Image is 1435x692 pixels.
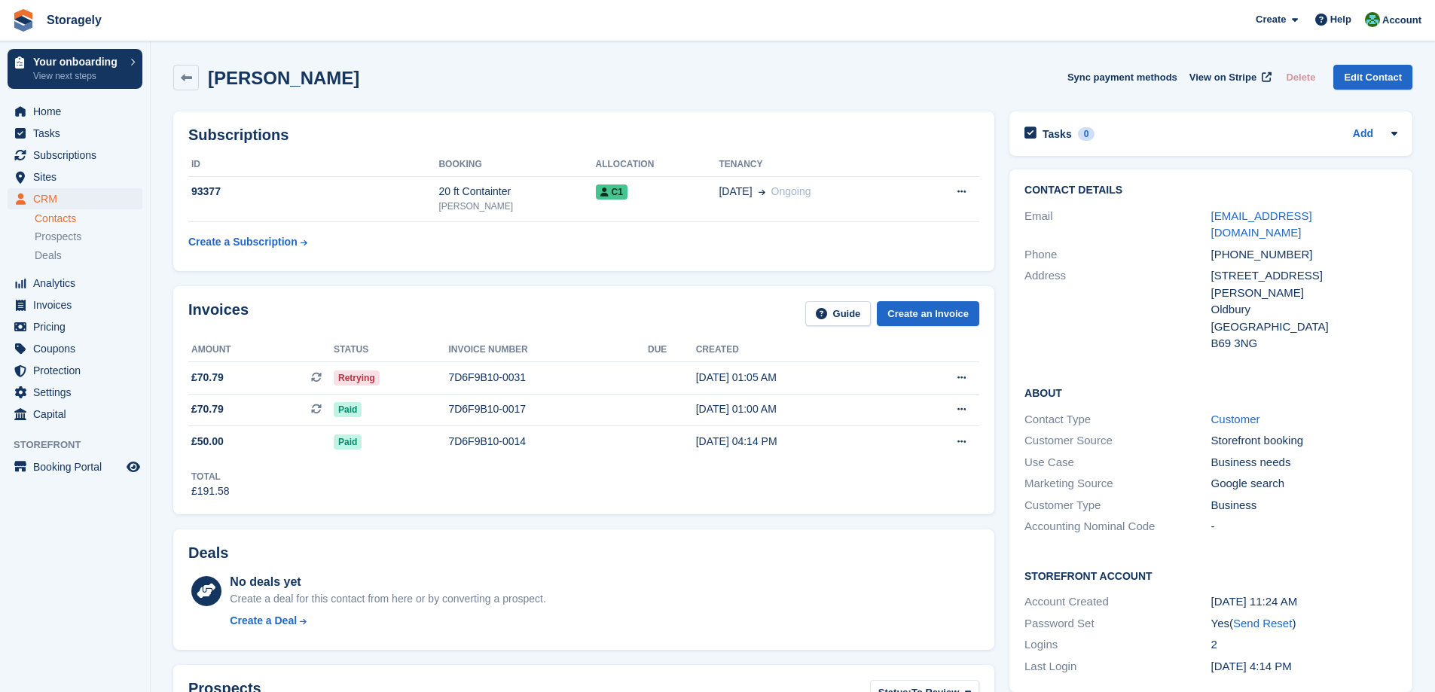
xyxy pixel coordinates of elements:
[33,456,124,477] span: Booking Portal
[8,456,142,477] a: menu
[1211,209,1312,239] a: [EMAIL_ADDRESS][DOMAIN_NAME]
[1365,12,1380,27] img: Notifications
[719,153,912,177] th: Tenancy
[1229,617,1296,630] span: ( )
[33,338,124,359] span: Coupons
[696,434,900,450] div: [DATE] 04:14 PM
[1211,432,1397,450] div: Storefront booking
[771,185,811,197] span: Ongoing
[41,8,108,32] a: Storagely
[438,184,595,200] div: 20 ft Containter
[33,382,124,403] span: Settings
[1211,319,1397,336] div: [GEOGRAPHIC_DATA]
[448,401,648,417] div: 7D6F9B10-0017
[33,69,123,83] p: View next steps
[8,360,142,381] a: menu
[8,145,142,166] a: menu
[696,338,900,362] th: Created
[1233,617,1292,630] a: Send Reset
[12,9,35,32] img: stora-icon-8386f47178a22dfd0bd8f6a31ec36ba5ce8667c1dd55bd0f319d3a0aa187defe.svg
[35,212,142,226] a: Contacts
[448,338,648,362] th: Invoice number
[8,166,142,187] a: menu
[188,338,334,362] th: Amount
[1024,454,1211,471] div: Use Case
[1024,497,1211,514] div: Customer Type
[1211,246,1397,264] div: [PHONE_NUMBER]
[696,401,900,417] div: [DATE] 01:00 AM
[1024,432,1211,450] div: Customer Source
[8,404,142,425] a: menu
[188,228,307,256] a: Create a Subscription
[33,145,124,166] span: Subscriptions
[8,101,142,122] a: menu
[1211,475,1397,492] div: Google search
[230,573,545,591] div: No deals yet
[33,360,124,381] span: Protection
[448,370,648,386] div: 7D6F9B10-0031
[1211,454,1397,471] div: Business needs
[1382,13,1421,28] span: Account
[1024,615,1211,633] div: Password Set
[1024,267,1211,352] div: Address
[191,434,224,450] span: £50.00
[1043,127,1072,141] h2: Tasks
[188,301,249,326] h2: Invoices
[191,370,224,386] span: £70.79
[1078,127,1095,141] div: 0
[1211,615,1397,633] div: Yes
[35,248,142,264] a: Deals
[334,370,380,386] span: Retrying
[1024,658,1211,675] div: Last Login
[334,402,362,417] span: Paid
[230,591,545,607] div: Create a deal for this contact from here or by converting a prospect.
[1211,660,1292,672] time: 2025-06-30 15:14:48 UTC
[8,316,142,337] a: menu
[1024,518,1211,535] div: Accounting Nominal Code
[35,229,142,245] a: Prospects
[191,483,230,499] div: £191.58
[230,613,545,629] a: Create a Deal
[1353,126,1373,143] a: Add
[1211,301,1397,319] div: Oldbury
[1024,208,1211,242] div: Email
[33,123,124,144] span: Tasks
[1211,335,1397,352] div: B69 3NG
[188,234,298,250] div: Create a Subscription
[1211,636,1397,654] div: 2
[1189,70,1256,85] span: View on Stripe
[124,458,142,476] a: Preview store
[1024,593,1211,611] div: Account Created
[1330,12,1351,27] span: Help
[8,382,142,403] a: menu
[188,544,228,562] h2: Deals
[8,123,142,144] a: menu
[805,301,872,326] a: Guide
[1024,475,1211,492] div: Marketing Source
[648,338,696,362] th: Due
[188,184,438,200] div: 93377
[33,294,124,316] span: Invoices
[188,127,979,144] h2: Subscriptions
[438,200,595,213] div: [PERSON_NAME]
[1024,385,1397,400] h2: About
[438,153,595,177] th: Booking
[208,68,359,88] h2: [PERSON_NAME]
[8,188,142,209] a: menu
[877,301,979,326] a: Create an Invoice
[1211,593,1397,611] div: [DATE] 11:24 AM
[33,166,124,187] span: Sites
[1211,518,1397,535] div: -
[33,101,124,122] span: Home
[33,404,124,425] span: Capital
[1183,65,1275,90] a: View on Stripe
[1024,246,1211,264] div: Phone
[35,230,81,244] span: Prospects
[596,153,719,177] th: Allocation
[696,370,900,386] div: [DATE] 01:05 AM
[1024,568,1397,583] h2: Storefront Account
[596,184,627,200] span: C1
[334,434,362,450] span: Paid
[188,153,438,177] th: ID
[448,434,648,450] div: 7D6F9B10-0014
